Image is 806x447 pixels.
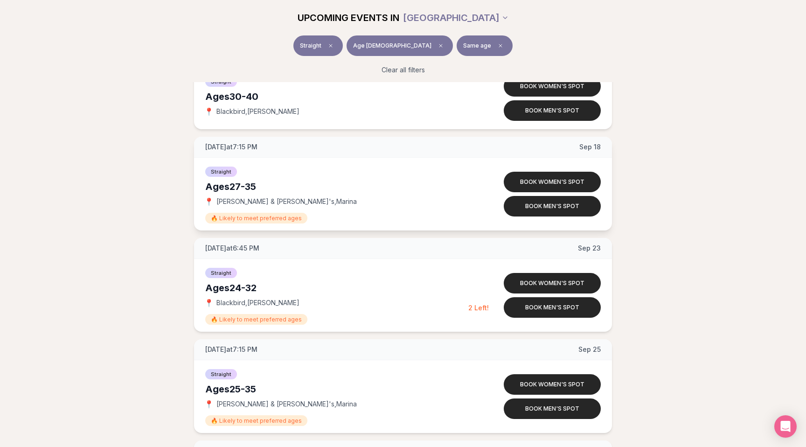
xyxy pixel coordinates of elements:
[216,298,299,307] span: Blackbird , [PERSON_NAME]
[205,198,213,205] span: 📍
[205,108,213,115] span: 📍
[504,196,601,217] button: Book men's spot
[205,345,257,354] span: [DATE] at 7:15 PM
[205,314,307,325] span: 🔥 Likely to meet preferred ages
[216,399,357,409] span: [PERSON_NAME] & [PERSON_NAME]'s , Marina
[504,100,601,121] button: Book men's spot
[298,11,399,24] span: UPCOMING EVENTS IN
[216,197,357,206] span: [PERSON_NAME] & [PERSON_NAME]'s , Marina
[463,42,491,49] span: Same age
[774,415,797,438] div: Open Intercom Messenger
[205,167,237,177] span: Straight
[216,107,299,116] span: Blackbird , [PERSON_NAME]
[504,297,601,318] button: Book men's spot
[205,90,468,103] div: Ages 30-40
[325,40,336,51] span: Clear event type filter
[300,42,321,49] span: Straight
[504,273,601,293] button: Book women's spot
[293,35,343,56] button: StraightClear event type filter
[347,35,453,56] button: Age [DEMOGRAPHIC_DATA]Clear age
[579,142,601,152] span: Sep 18
[205,213,307,223] span: 🔥 Likely to meet preferred ages
[205,299,213,307] span: 📍
[376,60,431,80] button: Clear all filters
[468,304,489,312] span: 2 Left!
[504,172,601,192] button: Book women's spot
[578,345,601,354] span: Sep 25
[578,244,601,253] span: Sep 23
[205,180,468,193] div: Ages 27-35
[457,35,513,56] button: Same ageClear preference
[205,383,468,396] div: Ages 25-35
[403,7,509,28] button: [GEOGRAPHIC_DATA]
[353,42,431,49] span: Age [DEMOGRAPHIC_DATA]
[205,400,213,408] span: 📍
[504,398,601,419] button: Book men's spot
[504,76,601,97] button: Book women's spot
[205,281,468,294] div: Ages 24-32
[205,268,237,278] span: Straight
[504,374,601,395] button: Book women's spot
[435,40,446,51] span: Clear age
[205,142,257,152] span: [DATE] at 7:15 PM
[205,415,307,426] span: 🔥 Likely to meet preferred ages
[495,40,506,51] span: Clear preference
[205,244,259,253] span: [DATE] at 6:45 PM
[205,369,237,379] span: Straight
